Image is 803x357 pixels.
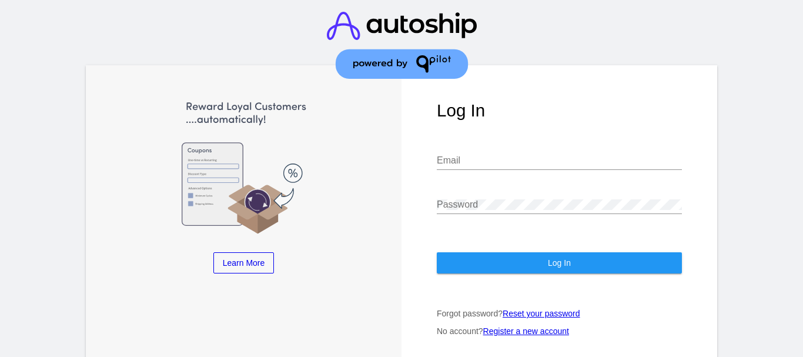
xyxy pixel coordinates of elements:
[437,326,682,336] p: No account?
[503,309,580,318] a: Reset your password
[223,258,265,268] span: Learn More
[213,252,275,273] a: Learn More
[437,155,682,166] input: Email
[437,252,682,273] button: Log In
[483,326,569,336] a: Register a new account
[121,101,366,235] img: Apply Coupons Automatically to Scheduled Orders with QPilot
[548,258,571,268] span: Log In
[437,101,682,121] h1: Log In
[437,309,682,318] p: Forgot password?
